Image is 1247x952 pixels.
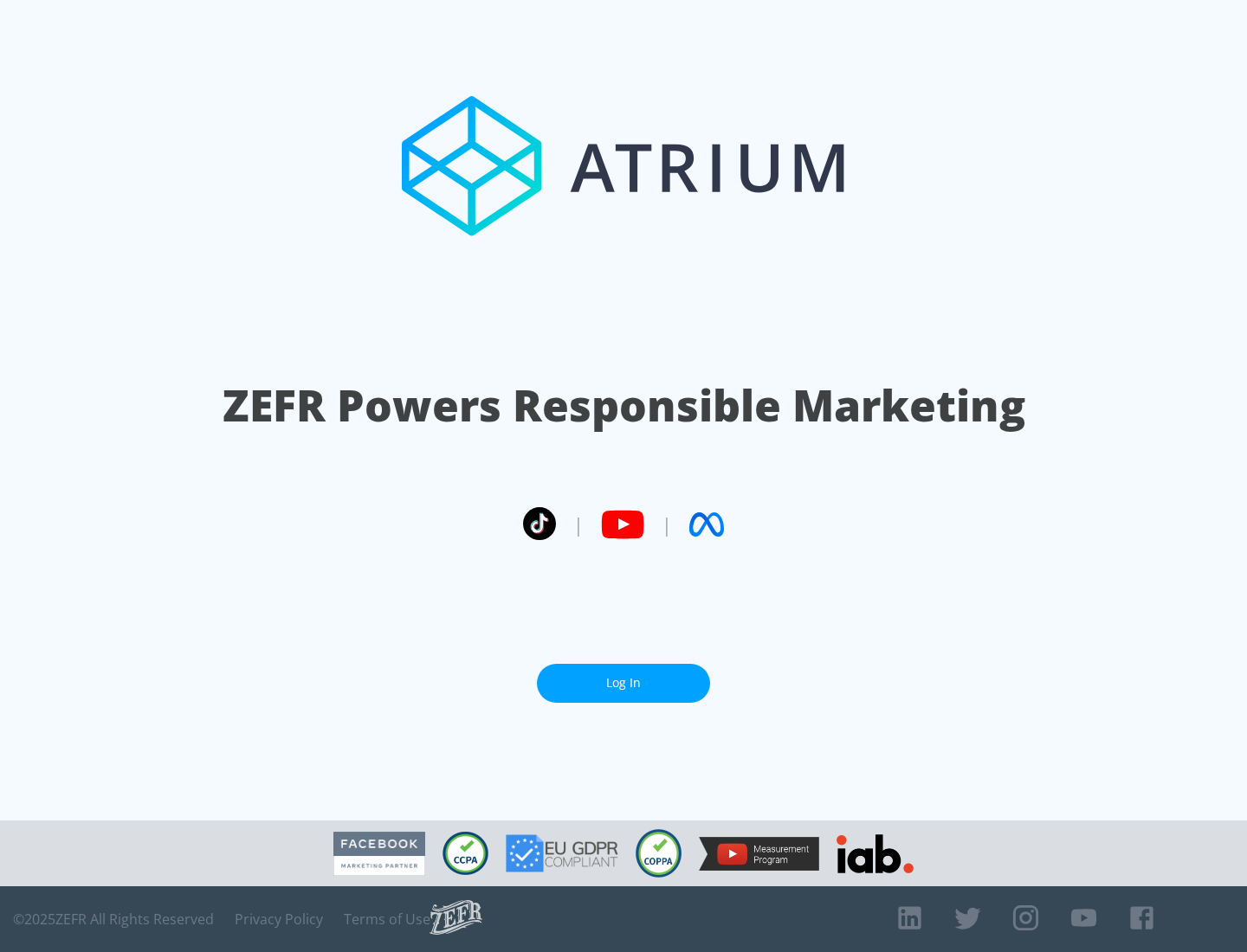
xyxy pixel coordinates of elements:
h1: ZEFR Powers Responsible Marketing [223,376,1025,435]
img: YouTube Measurement Program [699,837,819,871]
a: Privacy Policy [235,910,323,928]
a: Log In [537,664,710,703]
a: Terms of Use [344,910,430,928]
img: GDPR Compliant [506,834,618,872]
span: | [662,511,672,537]
span: © 2025 ZEFR All Rights Reserved [13,910,214,928]
img: IAB [837,834,914,873]
img: COPPA Compliant [636,829,682,878]
img: CCPA Compliant [443,832,488,875]
span: | [573,511,584,537]
img: Facebook Marketing Partner [333,832,425,876]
